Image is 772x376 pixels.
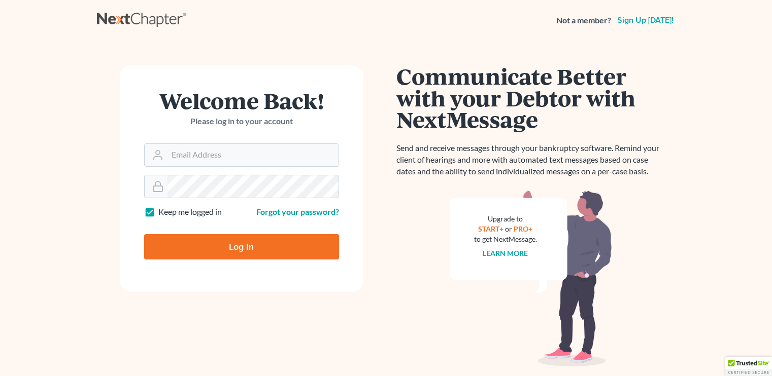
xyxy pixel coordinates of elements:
h1: Welcome Back! [144,90,339,111]
a: Sign up [DATE]! [615,16,676,24]
input: Email Address [167,144,339,166]
p: Send and receive messages through your bankruptcy software. Remind your client of hearings and mo... [396,142,665,177]
img: nextmessage_bg-59042aed3d76b12b5cd301f8e5b87938c9018125f34e5fa2b7a6b67550977c72.svg [450,190,612,367]
div: to get NextMessage. [474,234,537,244]
label: Keep me logged in [158,206,222,218]
div: Upgrade to [474,214,537,224]
a: START+ [478,224,504,233]
span: or [505,224,512,233]
p: Please log in to your account [144,116,339,127]
input: Log In [144,234,339,259]
a: Learn more [483,249,528,257]
div: TrustedSite Certified [725,357,772,376]
a: Forgot your password? [256,207,339,216]
strong: Not a member? [556,15,611,26]
a: PRO+ [514,224,532,233]
h1: Communicate Better with your Debtor with NextMessage [396,65,665,130]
